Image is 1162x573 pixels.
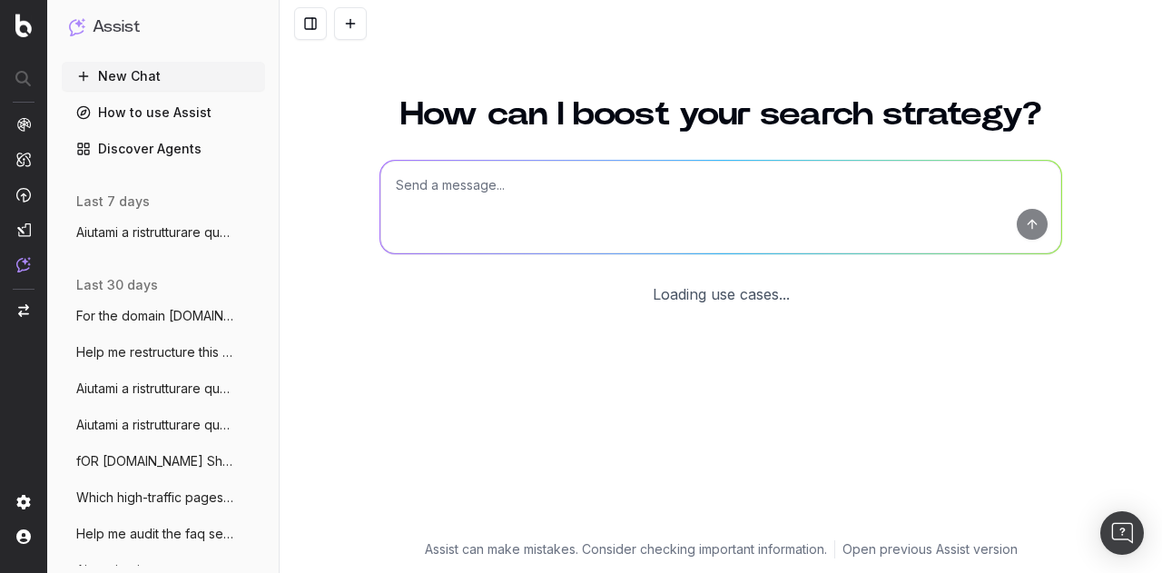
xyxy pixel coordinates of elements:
[62,301,265,331] button: For the domain [DOMAIN_NAME] identi
[1100,511,1144,555] div: Open Intercom Messenger
[76,525,236,543] span: Help me audit the faq section of assicur
[76,223,236,242] span: Aiutami a ristrutturare questo articolo
[76,380,236,398] span: Aiutami a ristrutturare questo articolo
[62,338,265,367] button: Help me restructure this article so that
[62,410,265,440] button: Aiutami a ristrutturare questo articolo
[62,519,265,548] button: Help me audit the faq section of assicur
[15,14,32,37] img: Botify logo
[62,218,265,247] button: Aiutami a ristrutturare questo articolo
[16,187,31,203] img: Activation
[379,98,1062,131] h1: How can I boost your search strategy?
[16,257,31,272] img: Assist
[62,62,265,91] button: New Chat
[76,276,158,294] span: last 30 days
[76,489,236,507] span: Which high-traffic pages haven’t been up
[16,529,31,544] img: My account
[653,283,790,305] div: Loading use cases...
[62,374,265,403] button: Aiutami a ristrutturare questo articolo
[76,416,236,434] span: Aiutami a ristrutturare questo articolo
[69,18,85,35] img: Assist
[93,15,140,40] h1: Assist
[16,222,31,237] img: Studio
[62,134,265,163] a: Discover Agents
[842,540,1018,558] a: Open previous Assist version
[62,98,265,127] a: How to use Assist
[76,193,150,211] span: last 7 days
[69,15,258,40] button: Assist
[16,117,31,132] img: Analytics
[16,152,31,167] img: Intelligence
[16,495,31,509] img: Setting
[76,452,236,470] span: fOR [DOMAIN_NAME] Show me the
[62,447,265,476] button: fOR [DOMAIN_NAME] Show me the
[18,304,29,317] img: Switch project
[76,307,236,325] span: For the domain [DOMAIN_NAME] identi
[76,343,236,361] span: Help me restructure this article so that
[425,540,827,558] p: Assist can make mistakes. Consider checking important information.
[62,483,265,512] button: Which high-traffic pages haven’t been up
